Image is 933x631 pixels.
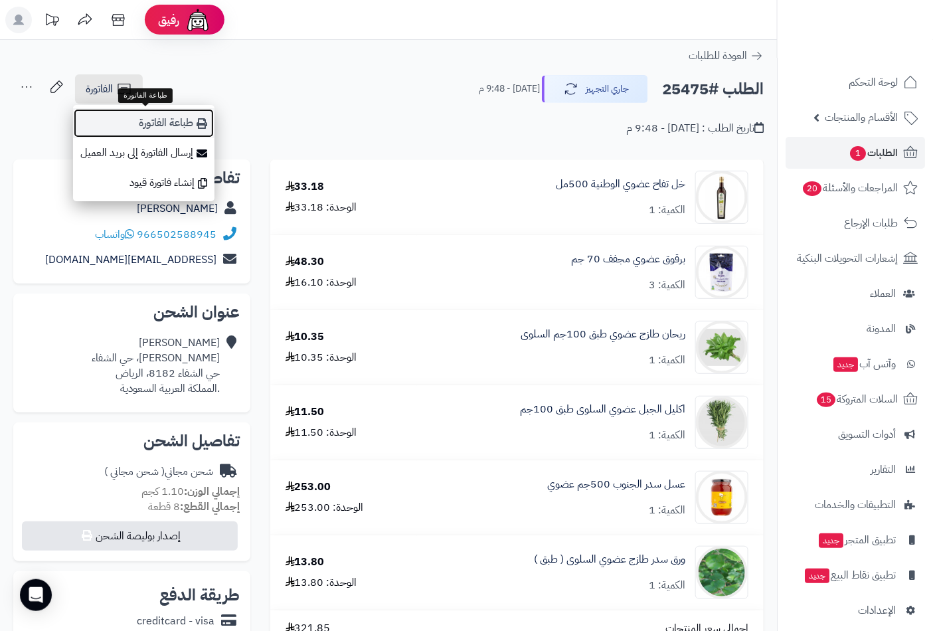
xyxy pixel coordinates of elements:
img: 1736970202-%D8%A8%D8%B1%D9%82%D9%88%D9%82-90x90.jpg [696,246,748,299]
a: إشعارات التحويلات البنكية [786,242,925,274]
div: [PERSON_NAME] [PERSON_NAME]، حي الشفاء حي الشفاء 8182، الرياض .المملكة العربية السعودية [92,335,220,396]
span: 15 [817,393,835,407]
div: شحن مجاني [104,464,213,480]
span: تطبيق المتجر [817,531,896,549]
a: أدوات التسويق [786,418,925,450]
a: إرسال الفاتورة إلى بريد العميل [73,138,214,168]
span: جديد [833,357,858,372]
a: تطبيق المتجرجديد [786,524,925,556]
span: جديد [819,533,843,548]
div: الكمية: 3 [649,278,685,293]
small: [DATE] - 9:48 م [479,82,540,96]
h2: تفاصيل الشحن [24,433,240,449]
div: 11.50 [286,405,325,420]
a: واتساب [95,226,134,242]
img: logo-2.png [843,35,920,63]
div: الوحدة: 11.50 [286,425,357,440]
a: إنشاء فاتورة قيود [73,168,214,198]
span: التقارير [871,460,896,479]
div: الكمية: 1 [649,503,685,518]
span: الطلبات [849,143,898,162]
span: وآتس آب [832,355,896,373]
div: 10.35 [286,329,325,345]
div: 33.18 [286,179,325,195]
h2: عنوان الشحن [24,304,240,320]
span: الأقسام والمنتجات [825,108,898,127]
button: جاري التجهيز [542,75,648,103]
span: ( شحن مجاني ) [104,464,165,480]
a: السلات المتروكة15 [786,383,925,415]
a: برقوق عضوي مجفف 70 جم [571,252,685,267]
span: العملاء [870,284,896,303]
div: الكمية: 1 [649,203,685,218]
a: [PERSON_NAME] [137,201,218,217]
a: الفاتورة [75,74,143,104]
a: طلبات الإرجاع [786,207,925,239]
a: العملاء [786,278,925,310]
div: 48.30 [286,254,325,270]
img: C08A0031-90x90.jpg [696,171,748,224]
span: 20 [803,181,821,196]
strong: إجمالي الوزن: [184,484,240,499]
strong: إجمالي القطع: [180,499,240,515]
span: الإعدادات [858,601,896,620]
a: [EMAIL_ADDRESS][DOMAIN_NAME] [45,252,216,268]
a: الطلبات1 [786,137,925,169]
div: 13.80 [286,555,325,570]
span: 1 [850,146,866,161]
a: خل تفاح عضوي الوطنية 500مل [556,177,685,192]
small: 8 قطعة [148,499,240,515]
img: ai-face.png [185,7,211,33]
h2: الطلب #25475 [662,76,764,103]
a: وآتس آبجديد [786,348,925,380]
div: الوحدة: 33.18 [286,200,357,215]
span: الفاتورة [86,81,113,97]
span: إشعارات التحويلات البنكية [797,249,898,268]
a: عسل سدر الجنوب 500جم عضوي [547,477,685,492]
div: creditcard - visa [137,614,214,629]
button: إصدار بوليصة الشحن [22,521,238,551]
a: ريحان طازج عضوي طبق 100جم السلوى [521,327,685,342]
a: لوحة التحكم [786,66,925,98]
span: جديد [805,569,829,583]
img: 1757938807-6287033290880-1%20-90x90.jpg [696,471,748,524]
a: المدونة [786,313,925,345]
span: لوحة التحكم [849,73,898,92]
a: التقارير [786,454,925,486]
div: الكمية: 1 [649,578,685,593]
h2: تفاصيل العميل [24,170,240,186]
a: تحديثات المنصة [35,7,68,37]
img: 1757696388-1754485075-Screenshot_28-550x550w-90x90.png [696,546,748,599]
span: أدوات التسويق [838,425,896,444]
div: تاريخ الطلب : [DATE] - 9:48 م [626,121,764,136]
span: المدونة [867,319,896,338]
div: 253.00 [286,480,331,495]
a: اكليل الجبل عضوي السلوى طبق 100جم [520,402,685,417]
span: التطبيقات والخدمات [815,496,896,514]
span: المراجعات والأسئلة [802,179,898,197]
a: العودة للطلبات [689,48,764,64]
span: تطبيق نقاط البيع [804,566,896,585]
div: الوحدة: 13.80 [286,575,357,590]
a: التطبيقات والخدمات [786,489,925,521]
img: 1746748489-%D8%A7%D9%83%D9%84%D9%8A%D9%84%20%D8%A7%D9%84%D8%AC%D8%A8%D9%84%20%D8%A7%D9%84%D8%B7%D... [696,396,748,449]
img: 1746747798-%D8%B1%D9%8A%D8%AD%D8%A7%D9%86%20%D8%B9%D8%B6%D9%88%D9%8A%20%D8%B7%D8%A7%D8%B2%D8%AC%2... [696,321,748,374]
a: المراجعات والأسئلة20 [786,172,925,204]
small: 1.10 كجم [141,484,240,499]
a: طباعة الفاتورة [73,108,214,138]
span: طلبات الإرجاع [844,214,898,232]
a: تطبيق نقاط البيعجديد [786,559,925,591]
div: طباعة الفاتورة [118,88,173,103]
span: رفيق [158,12,179,28]
a: ورق سدر طازج عضوي السلوى ( طبق ) [534,552,685,567]
div: الكمية: 1 [649,353,685,368]
div: الكمية: 1 [649,428,685,443]
a: الإعدادات [786,594,925,626]
div: الوحدة: 253.00 [286,500,364,515]
h2: طريقة الدفع [159,587,240,603]
span: العودة للطلبات [689,48,747,64]
div: الوحدة: 16.10 [286,275,357,290]
div: Open Intercom Messenger [20,579,52,611]
span: السلات المتروكة [815,390,898,408]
